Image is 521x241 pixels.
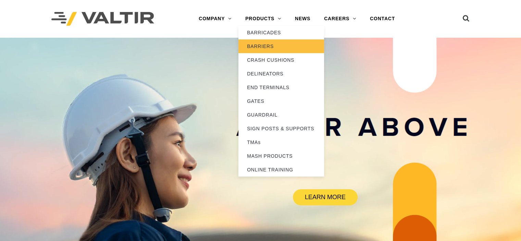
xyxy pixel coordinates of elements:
[238,12,288,26] a: PRODUCTS
[288,12,317,26] a: NEWS
[238,108,324,122] a: GUARDRAIL
[238,135,324,149] a: TMAs
[293,189,357,205] a: LEARN MORE
[238,81,324,94] a: END TERMINALS
[238,26,324,39] a: BARRICADES
[238,163,324,177] a: ONLINE TRAINING
[238,122,324,135] a: SIGN POSTS & SUPPORTS
[51,12,154,26] img: Valtir
[363,12,402,26] a: CONTACT
[238,67,324,81] a: DELINEATORS
[317,12,363,26] a: CAREERS
[238,94,324,108] a: GATES
[238,53,324,67] a: CRASH CUSHIONS
[238,149,324,163] a: MASH PRODUCTS
[192,12,238,26] a: COMPANY
[238,39,324,53] a: BARRIERS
